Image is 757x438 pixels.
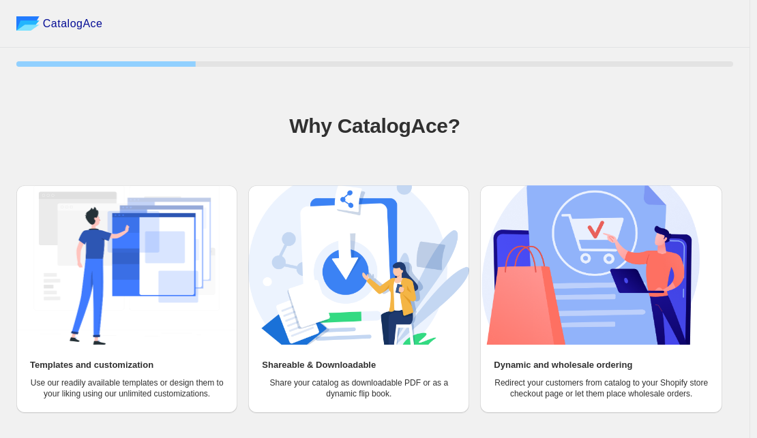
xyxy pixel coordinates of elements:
[262,358,376,372] h2: Shareable & Downloadable
[262,377,456,399] p: Share your catalog as downloadable PDF or as a dynamic flip book.
[16,16,40,31] img: catalog ace
[494,358,632,372] h2: Dynamic and wholesale ordering
[248,185,469,345] img: Shareable & Downloadable
[494,377,709,399] p: Redirect your customers from catalog to your Shopify store checkout page or let them place wholes...
[16,185,237,345] img: Templates and customization
[30,358,153,372] h2: Templates and customization
[30,377,224,399] p: Use our readily available templates or design them to your liking using our unlimited customizati...
[16,112,733,140] h1: Why CatalogAce?
[480,185,701,345] img: Dynamic and wholesale ordering
[43,17,103,31] span: CatalogAce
